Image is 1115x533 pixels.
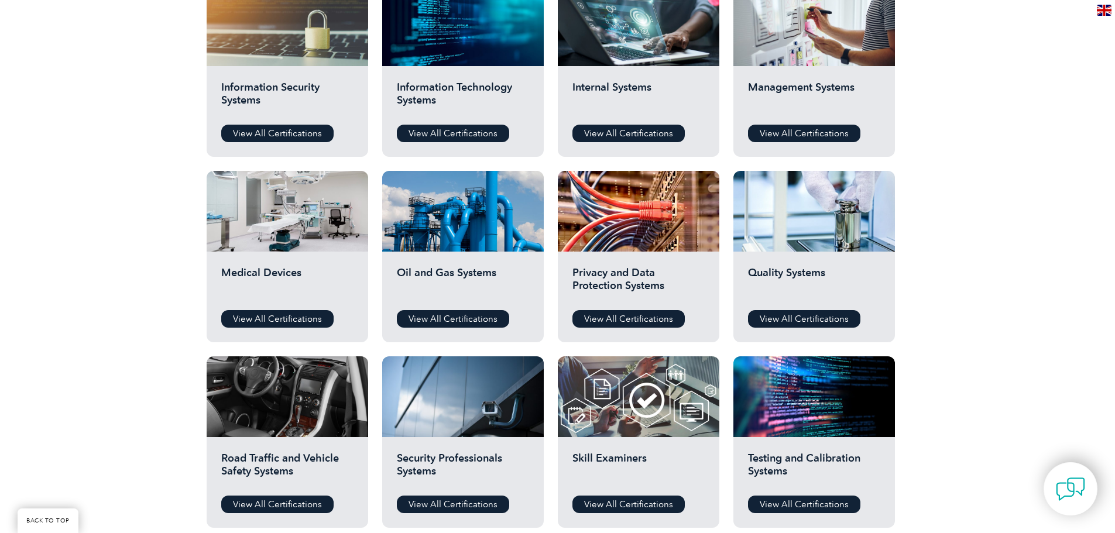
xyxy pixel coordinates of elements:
a: View All Certifications [748,496,860,513]
h2: Privacy and Data Protection Systems [572,266,705,301]
a: View All Certifications [572,125,685,142]
a: View All Certifications [221,125,334,142]
h2: Oil and Gas Systems [397,266,529,301]
a: View All Certifications [572,496,685,513]
img: contact-chat.png [1056,474,1085,504]
h2: Skill Examiners [572,452,705,487]
h2: Quality Systems [748,266,880,301]
h2: Testing and Calibration Systems [748,452,880,487]
h2: Medical Devices [221,266,354,301]
h2: Information Security Systems [221,81,354,116]
a: BACK TO TOP [18,508,78,533]
h2: Information Technology Systems [397,81,529,116]
a: View All Certifications [572,310,685,328]
h2: Road Traffic and Vehicle Safety Systems [221,452,354,487]
a: View All Certifications [221,310,334,328]
a: View All Certifications [397,310,509,328]
h2: Security Professionals Systems [397,452,529,487]
img: en [1097,5,1111,16]
h2: Management Systems [748,81,880,116]
a: View All Certifications [397,496,509,513]
a: View All Certifications [748,310,860,328]
a: View All Certifications [397,125,509,142]
a: View All Certifications [748,125,860,142]
a: View All Certifications [221,496,334,513]
h2: Internal Systems [572,81,705,116]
